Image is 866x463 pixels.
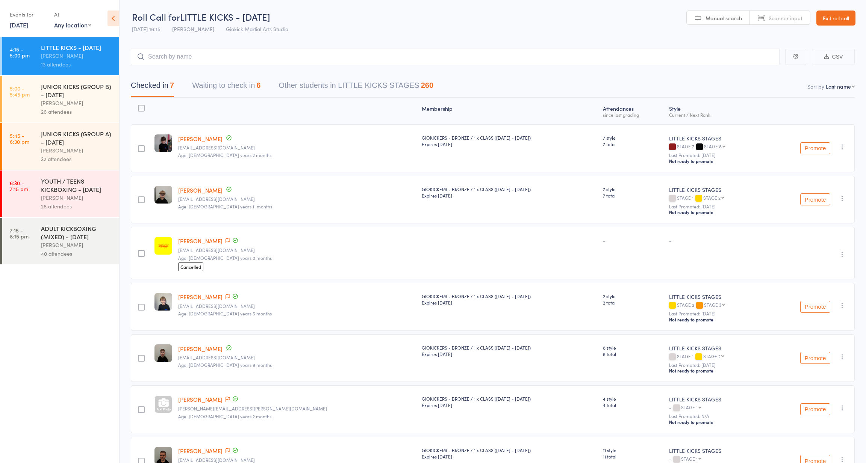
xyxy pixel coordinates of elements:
[681,405,698,410] div: STAGE 1
[178,345,223,353] a: [PERSON_NAME]
[769,14,802,22] span: Scanner input
[54,21,91,29] div: Any location
[131,77,174,97] button: Checked in7
[422,299,597,306] div: Expires [DATE]
[603,186,663,192] span: 7 style
[669,447,761,454] div: LITTLE KICKS STAGES
[41,82,113,99] div: JUNIOR KICKS (GROUP B) - [DATE]
[178,186,223,194] a: [PERSON_NAME]
[603,293,663,299] span: 2 style
[10,133,29,145] time: 5:45 - 6:30 pm
[669,186,761,193] div: LITTLE KICKS STAGES
[669,237,761,243] div: -
[154,186,172,204] img: image1741623337.png
[669,209,761,215] div: Not ready to promote
[669,405,761,411] div: -
[669,204,761,209] small: Last Promoted: [DATE]
[279,77,433,97] button: Other students in LITTLE KICKS STAGES260
[41,249,113,258] div: 40 attendees
[132,11,180,23] span: Roll Call for
[669,344,761,352] div: LITTLE KICKS STAGES
[178,406,416,411] small: sarena.x.sandher@hotmail.co.uk
[226,25,288,33] span: Giokick Martial Arts Studio
[178,237,223,245] a: [PERSON_NAME]
[178,413,271,419] span: Age: [DEMOGRAPHIC_DATA] years 2 months
[178,255,272,261] span: Age: [DEMOGRAPHIC_DATA] years 0 months
[41,241,113,249] div: [PERSON_NAME]
[41,107,113,116] div: 26 attendees
[154,134,172,152] img: image1694014794.png
[800,352,830,364] button: Promote
[172,25,214,33] span: [PERSON_NAME]
[704,302,721,307] div: STAGE 3
[422,134,597,147] div: GIOKICKERS - BRONZE / 1 x CLASS ([DATE] - [DATE])
[669,413,761,419] small: Last Promoted: N/A
[800,403,830,415] button: Promote
[178,355,416,360] small: Mazball2002@msn.com
[41,193,113,202] div: [PERSON_NAME]
[603,453,663,460] span: 11 total
[703,195,721,200] div: STAGE 2
[669,362,761,368] small: Last Promoted: [DATE]
[41,43,113,51] div: LITTLE KICKS - [DATE]
[178,303,416,309] small: louiseamitchell0812@gmail.com
[41,155,113,163] div: 32 attendees
[10,21,28,29] a: [DATE]
[2,170,119,217] a: 6:30 -7:15 pmYOUTH / TEENS KICKBOXING - [DATE][PERSON_NAME]26 attendees
[603,402,663,408] span: 4 total
[800,301,830,313] button: Promote
[669,302,761,309] div: STAGE 2
[669,293,761,300] div: LITTLE KICKS STAGES
[2,76,119,122] a: 5:00 -5:45 pmJUNIOR KICKS (GROUP B) - [DATE][PERSON_NAME]26 attendees
[10,227,29,239] time: 7:15 - 8:15 pm
[422,453,597,460] div: Expires [DATE]
[812,49,855,65] button: CSV
[178,262,203,271] span: Cancelled
[132,25,160,33] span: [DATE] 16:15
[800,193,830,205] button: Promote
[603,395,663,402] span: 4 style
[180,11,270,23] span: LITTLE KICKS - [DATE]
[669,112,761,117] div: Current / Next Rank
[10,85,30,97] time: 5:00 - 5:45 pm
[131,48,780,65] input: Search by name
[800,142,830,154] button: Promote
[178,457,416,463] small: Jamiesheriff91@outlook.com
[669,134,761,142] div: LITTLE KICKS STAGES
[41,99,113,107] div: [PERSON_NAME]
[10,46,30,58] time: 4:15 - 5:00 pm
[603,134,663,141] span: 7 style
[154,237,172,255] img: image1756375468.png
[154,293,172,311] img: image1738600006.png
[669,354,761,360] div: STAGE 1
[41,51,113,60] div: [PERSON_NAME]
[422,447,597,460] div: GIOKICKERS - BRONZE / 1 x CLASS ([DATE] - [DATE])
[10,8,47,21] div: Events for
[54,8,91,21] div: At
[816,11,855,26] a: Exit roll call
[603,141,663,147] span: 7 total
[178,247,416,253] small: karanjitkaur12@icloud.com
[669,158,761,164] div: Not ready to promote
[603,112,663,117] div: since last grading
[603,192,663,199] span: 7 total
[669,317,761,323] div: Not ready to promote
[10,180,28,192] time: 6:30 - 7:15 pm
[603,447,663,453] span: 11 style
[178,196,416,202] small: Nick121285@hotmail.co.uk
[706,14,742,22] span: Manual search
[41,146,113,155] div: [PERSON_NAME]
[422,141,597,147] div: Expires [DATE]
[178,152,271,158] span: Age: [DEMOGRAPHIC_DATA] years 2 months
[669,311,761,316] small: Last Promoted: [DATE]
[178,447,223,455] a: [PERSON_NAME]
[178,203,272,210] span: Age: [DEMOGRAPHIC_DATA] years 11 months
[154,344,172,362] img: image1743434980.png
[603,237,663,243] div: -
[422,293,597,306] div: GIOKICKERS - BRONZE / 1 x CLASS ([DATE] - [DATE])
[256,81,260,89] div: 6
[178,145,416,150] small: ebriars@hotmail.co.uk
[807,83,824,90] label: Sort by
[603,351,663,357] span: 8 total
[178,362,272,368] span: Age: [DEMOGRAPHIC_DATA] years 9 months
